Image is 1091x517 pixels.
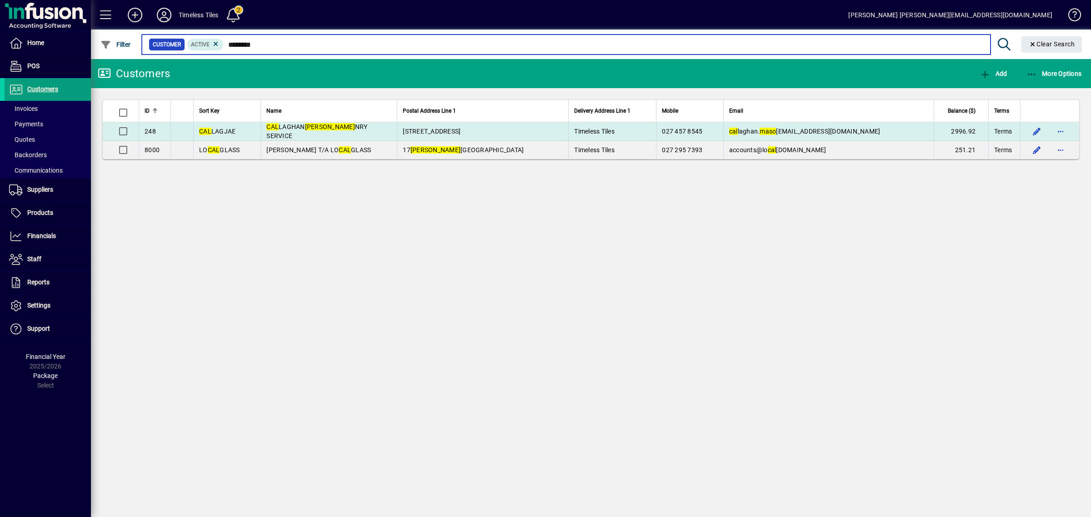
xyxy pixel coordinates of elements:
button: Add [120,7,150,23]
em: [PERSON_NAME] [410,146,460,154]
span: LO GLASS [199,146,240,154]
span: accounts@lo [DOMAIN_NAME] [729,146,826,154]
div: Name [266,106,391,116]
span: Terms [994,127,1012,136]
div: Balance ($) [940,106,984,116]
div: Mobile [662,106,718,116]
span: [PERSON_NAME] T/A LO GLASS [266,146,371,154]
span: Terms [994,145,1012,154]
button: Profile [150,7,179,23]
span: Settings [27,302,50,309]
button: Filter [98,36,133,53]
span: Quotes [9,136,35,143]
span: Support [27,325,50,332]
a: Communications [5,163,91,178]
a: Quotes [5,132,91,147]
a: Support [5,318,91,340]
button: Edit [1030,143,1044,157]
em: CAL [339,146,351,154]
span: Home [27,39,44,46]
span: Reports [27,278,50,286]
button: Edit [1030,124,1044,139]
span: LAGJAE [199,128,235,135]
span: Add [980,70,1007,77]
span: Suppliers [27,186,53,193]
span: Balance ($) [948,106,976,116]
span: Delivery Address Line 1 [574,106,631,116]
em: cal [768,146,776,154]
span: Name [266,106,281,116]
a: Payments [5,116,91,132]
button: More options [1053,143,1068,157]
span: Timeless Tiles [574,146,615,154]
a: Backorders [5,147,91,163]
span: Active [191,41,210,48]
button: Clear [1021,36,1082,53]
button: More options [1053,124,1068,139]
div: Customers [98,66,170,81]
em: CAL [199,128,211,135]
button: More Options [1024,65,1084,82]
span: Customers [27,85,58,93]
button: Add [977,65,1009,82]
span: 248 [145,128,156,135]
span: Backorders [9,151,47,159]
span: Clear Search [1029,40,1075,48]
span: Timeless Tiles [574,128,615,135]
div: ID [145,106,165,116]
em: [PERSON_NAME] [305,123,355,130]
em: CAL [266,123,279,130]
span: Customer [153,40,181,49]
span: Communications [9,167,63,174]
mat-chip: Activation Status: Active [187,39,224,50]
div: [PERSON_NAME] [PERSON_NAME][EMAIL_ADDRESS][DOMAIN_NAME] [848,8,1052,22]
a: Knowledge Base [1061,2,1080,31]
a: Suppliers [5,179,91,201]
span: Payments [9,120,43,128]
span: Financial Year [26,353,65,360]
a: POS [5,55,91,78]
span: Terms [994,106,1009,116]
span: 17 [GEOGRAPHIC_DATA] [403,146,524,154]
span: Products [27,209,53,216]
span: Postal Address Line 1 [403,106,456,116]
span: POS [27,62,40,70]
a: Products [5,202,91,224]
a: Staff [5,248,91,271]
span: laghan. [EMAIL_ADDRESS][DOMAIN_NAME] [729,128,881,135]
span: Sort Key [199,106,220,116]
div: Timeless Tiles [179,8,218,22]
span: Staff [27,255,41,263]
em: cal [729,128,738,135]
a: Reports [5,271,91,294]
div: Email [729,106,928,116]
span: More Options [1026,70,1082,77]
span: Mobile [662,106,678,116]
a: Home [5,32,91,55]
span: Financials [27,232,56,239]
td: 2996.92 [934,122,988,141]
span: Email [729,106,743,116]
a: Settings [5,294,91,317]
a: Financials [5,225,91,248]
span: Package [33,372,58,379]
a: Invoices [5,101,91,116]
span: LAGHAN NRY SERVICE [266,123,367,139]
span: [STREET_ADDRESS] [403,128,460,135]
span: 027 295 7393 [662,146,702,154]
span: ID [145,106,150,116]
em: CAL [208,146,220,154]
span: 8000 [145,146,160,154]
span: Filter [100,41,131,48]
span: 027 457 8545 [662,128,702,135]
em: maso [760,128,776,135]
td: 251.21 [934,141,988,159]
span: Invoices [9,105,38,112]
